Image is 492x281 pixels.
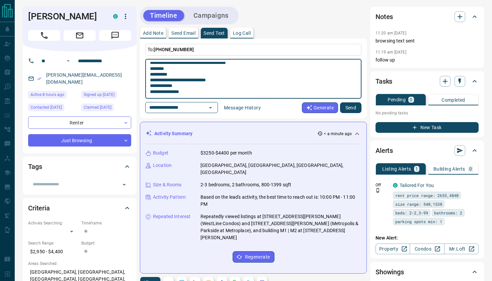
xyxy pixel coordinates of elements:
a: Property [376,244,410,254]
div: Alerts [376,143,479,159]
div: Mon Oct 13 2025 [28,91,78,100]
p: No pending tasks [376,108,479,118]
p: Budget: [81,240,131,246]
div: Renter [28,116,131,129]
div: Notes [376,9,479,25]
h2: Tags [28,161,42,172]
div: condos.ca [113,14,118,19]
p: Areas Searched: [28,261,131,267]
span: size range: 540,1538 [395,201,442,207]
p: Add Note [143,31,163,35]
span: Call [28,30,60,41]
p: 0 [469,167,472,171]
p: 0 [410,97,412,102]
p: Location [153,162,172,169]
p: Log Call [233,31,251,35]
div: Activity Summary< a minute ago [146,127,361,140]
p: Send Text [203,31,225,35]
button: Send [340,102,361,113]
div: Tue Sep 30 2025 [81,104,131,113]
p: Activity Pattern [153,194,186,201]
a: Mr.Loft [444,244,479,254]
p: Based on the lead's activity, the best time to reach out is: 10:00 PM - 11:00 PM [200,194,361,208]
span: Claimed [DATE] [84,104,111,111]
p: Repeated Interest [153,213,190,220]
button: Open [206,103,215,112]
span: rent price range: 2655,4840 [395,192,459,199]
button: Regenerate [233,251,274,263]
h2: Notes [376,11,393,22]
button: Open [64,57,72,65]
p: Listing Alerts [382,167,411,171]
p: $2,950 - $4,400 [28,246,78,257]
p: New Alert: [376,235,479,242]
span: Contacted [DATE] [30,104,62,111]
p: 1 [415,167,418,171]
h2: Showings [376,267,404,277]
div: Criteria [28,200,131,216]
div: Tasks [376,73,479,89]
p: Actively Searching: [28,220,78,226]
span: [PHONE_NUMBER] [154,47,194,52]
div: Tue Sep 30 2025 [28,104,78,113]
span: parking spots min: 1 [395,218,442,225]
a: Tailored For You [400,183,434,188]
h2: Alerts [376,145,393,156]
button: Message History [220,102,265,113]
p: Search Range: [28,240,78,246]
svg: Email Verified [37,76,42,81]
button: Generate [302,102,338,113]
p: browsing text sent [376,37,479,44]
p: Completed [441,98,465,102]
p: < a minute ago [324,131,352,137]
a: [PERSON_NAME][EMAIL_ADDRESS][DOMAIN_NAME] [46,72,122,85]
button: Open [119,180,129,189]
p: 11:19 am [DATE] [376,50,406,55]
button: New Task [376,122,479,133]
p: 2-3 bedrooms, 2 bathrooms, 800-1399 sqft [200,181,291,188]
button: Timeline [143,10,184,21]
p: Budget [153,150,168,157]
div: condos.ca [393,183,398,188]
div: Showings [376,264,479,280]
p: 11:20 am [DATE] [376,31,406,35]
h2: Tasks [376,76,392,87]
button: Campaigns [187,10,235,21]
div: Just Browsing [28,134,131,147]
p: Building Alerts [433,167,465,171]
p: [GEOGRAPHIC_DATA], [GEOGRAPHIC_DATA], [GEOGRAPHIC_DATA], [GEOGRAPHIC_DATA] [200,162,361,176]
span: Signed up [DATE] [84,91,114,98]
p: Timeframe: [81,220,131,226]
p: Size & Rooms [153,181,182,188]
span: Message [99,30,131,41]
p: Send Email [171,31,195,35]
p: Pending [388,97,406,102]
span: Email [64,30,96,41]
p: Off [376,182,389,188]
a: Condos [410,244,444,254]
svg: Push Notification Only [376,188,380,193]
p: Repeatedly viewed listings at [STREET_ADDRESS][PERSON_NAME] (WestLine Condos) and [STREET_ADDRESS... [200,213,361,241]
p: $3250-$4400 per month [200,150,252,157]
div: Mon Sep 29 2025 [81,91,131,100]
h2: Criteria [28,203,50,213]
p: Activity Summary [154,130,192,137]
p: follow up [376,57,479,64]
h1: [PERSON_NAME] [28,11,103,22]
span: bathrooms: 2 [434,209,462,216]
span: Active 8 hours ago [30,91,64,98]
span: beds: 2-2,3-99 [395,209,428,216]
div: Tags [28,159,131,175]
p: To: [145,44,361,56]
